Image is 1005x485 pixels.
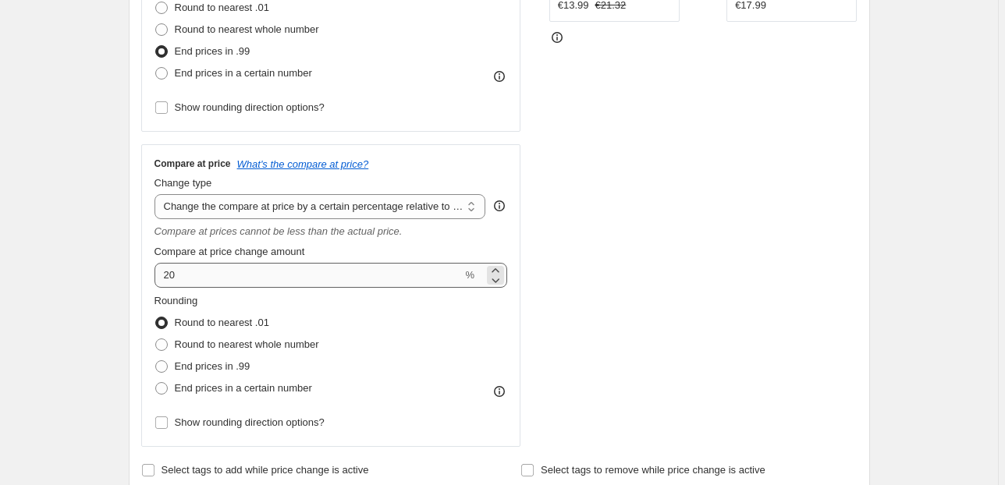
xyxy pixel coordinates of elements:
span: Change type [154,177,212,189]
span: Show rounding direction options? [175,101,325,113]
span: Round to nearest .01 [175,2,269,13]
span: End prices in a certain number [175,382,312,394]
button: What's the compare at price? [237,158,369,170]
div: help [492,198,507,214]
span: Show rounding direction options? [175,416,325,428]
span: End prices in .99 [175,45,250,57]
span: End prices in a certain number [175,67,312,79]
h3: Compare at price [154,158,231,170]
span: Rounding [154,295,198,306]
span: Round to nearest whole number [175,23,319,35]
i: Compare at prices cannot be less than the actual price. [154,225,403,237]
span: Select tags to remove while price change is active [541,464,765,476]
span: Round to nearest whole number [175,338,319,350]
span: Round to nearest .01 [175,317,269,328]
span: % [465,269,474,281]
span: Select tags to add while price change is active [162,464,369,476]
input: 20 [154,263,463,288]
span: End prices in .99 [175,360,250,372]
span: Compare at price change amount [154,246,305,257]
